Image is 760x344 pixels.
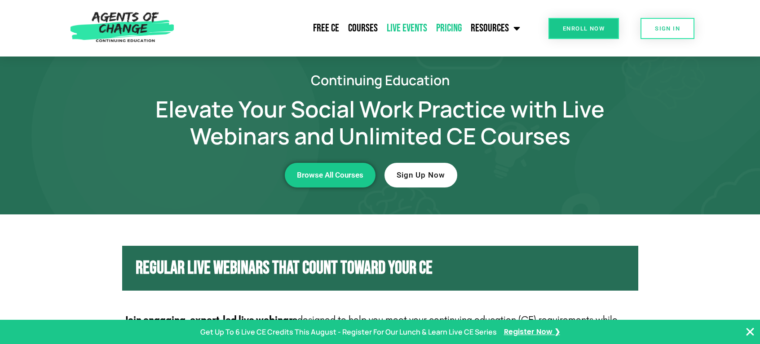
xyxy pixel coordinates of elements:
h2: Regular Live Webinars That Count Toward Your CE [136,259,625,277]
a: Sign Up Now [384,163,457,187]
button: Close Banner [745,327,756,337]
strong: Join engaging, expert-led live webinars [124,314,297,326]
a: Live Events [382,17,432,39]
a: Free CE [309,17,344,39]
h1: Elevate Your Social Work Practice with Live Webinars and Unlimited CE Courses [124,96,636,149]
span: Browse All Courses [297,171,363,179]
a: Browse All Courses [285,163,376,187]
span: Sign Up Now [397,171,445,179]
a: SIGN IN [641,18,694,39]
span: SIGN IN [655,26,680,31]
a: Enroll Now [548,18,619,39]
h2: Continuing Education [124,74,636,87]
a: Pricing [432,17,466,39]
a: Resources [466,17,525,39]
a: Register Now ❯ [504,326,560,339]
span: Enroll Now [563,26,605,31]
a: Courses [344,17,382,39]
p: Get Up To 6 Live CE Credits This August - Register For Our Lunch & Learn Live CE Series [200,326,497,339]
nav: Menu [179,17,525,39]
